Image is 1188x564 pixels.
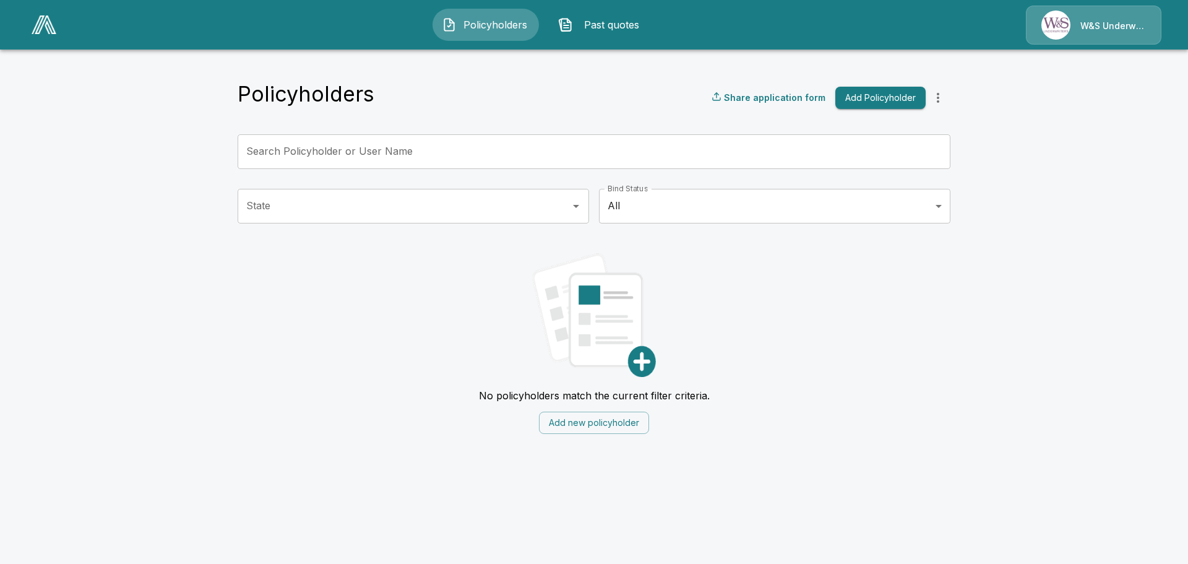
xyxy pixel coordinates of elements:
img: AA Logo [32,15,56,34]
button: Past quotes IconPast quotes [549,9,655,41]
button: Add new policyholder [539,412,649,435]
label: Bind Status [608,183,648,194]
a: Add new policyholder [539,416,649,428]
button: Policyholders IconPolicyholders [433,9,539,41]
span: Policyholders [462,17,530,32]
span: Past quotes [578,17,646,32]
img: Policyholders Icon [442,17,457,32]
button: more [926,85,950,110]
img: Past quotes Icon [558,17,573,32]
p: Share application form [724,91,825,104]
h4: Policyholders [238,81,374,107]
button: Add Policyholder [835,87,926,110]
button: Open [567,197,585,215]
a: Add Policyholder [830,87,926,110]
p: No policyholders match the current filter criteria. [479,389,710,402]
div: All [599,189,950,223]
